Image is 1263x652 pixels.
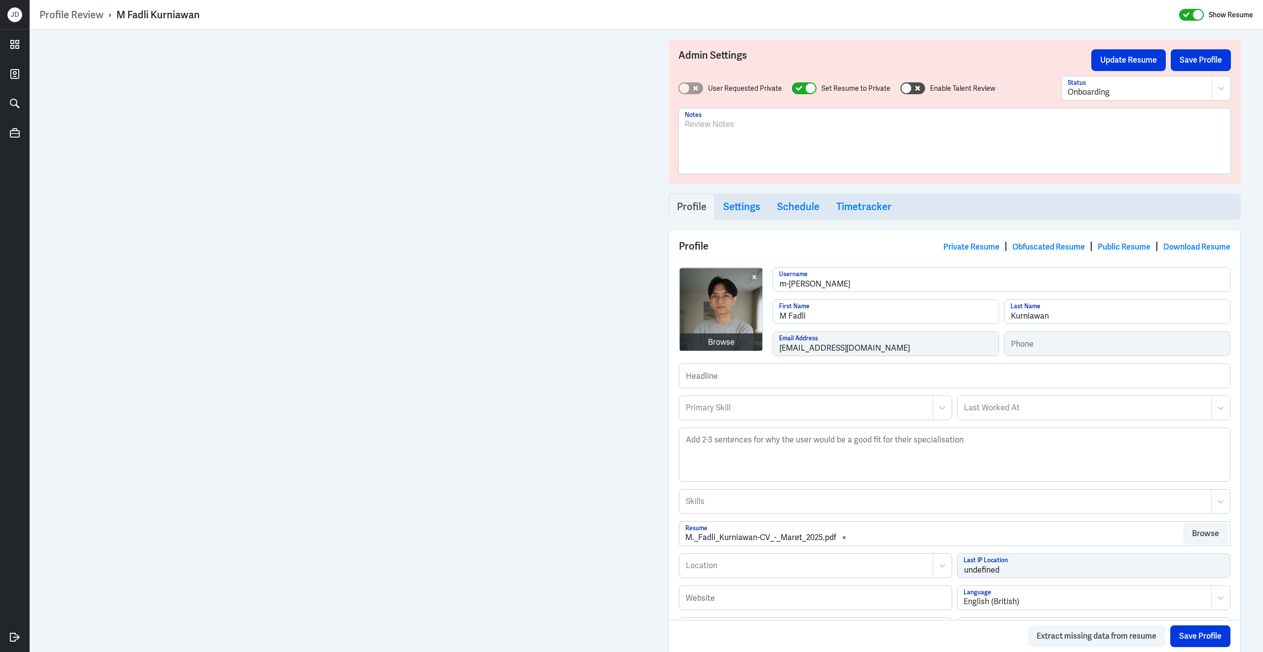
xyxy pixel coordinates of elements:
div: J D [7,7,22,22]
label: Set Resume to Private [821,83,891,94]
input: Last IP Location [958,554,1230,578]
h3: Settings [723,201,760,213]
input: Phone [1004,332,1230,356]
input: Linkedin [679,618,952,642]
button: Save Profile [1171,49,1231,71]
h3: Timetracker [836,201,892,213]
input: Email Address [773,332,999,356]
input: First Name [773,300,999,324]
button: Browse [1183,523,1228,544]
button: Update Resume [1091,49,1166,71]
input: Twitter [958,618,1230,642]
img: IMG_20250213_123230_735.jpg [680,268,763,351]
iframe: https://ppcdn.hiredigital.com/register/d3af9892/resumes/422476610/M._Fadli_Kurniawan-CV_-_Maret_2... [52,39,624,642]
h3: Admin Settings [678,49,1091,71]
div: M._Fadli_Kurniawan-CV_-_Maret_2025.pdf [685,532,836,543]
p: › [104,8,116,21]
label: Show Resume [1209,8,1253,21]
label: User Requested Private [708,83,782,94]
input: Last Name [1004,300,1230,324]
div: | | | [943,239,1230,254]
label: Enable Talent Review [930,83,996,94]
button: Extract missing data from resume [1028,625,1165,647]
h3: Schedule [777,201,819,213]
input: Website [679,586,952,610]
a: Obfuscated Resume [1012,242,1085,252]
button: Save Profile [1170,625,1230,647]
div: Browse [708,336,735,348]
h3: Profile [677,201,706,213]
input: Headline [679,364,1230,388]
input: Username [773,268,1230,291]
div: M Fadli Kurniawan [116,8,200,21]
a: Profile Review [39,8,104,21]
div: Profile [669,230,1240,262]
a: Download Resume [1163,242,1230,252]
a: Public Resume [1098,242,1151,252]
a: Private Resume [943,242,1000,252]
